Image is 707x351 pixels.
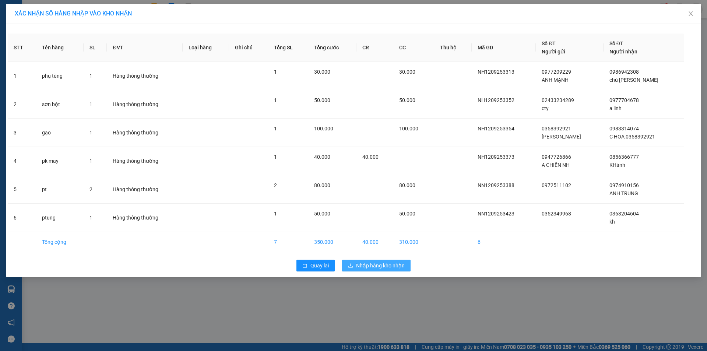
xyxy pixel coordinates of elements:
[89,101,92,107] span: 1
[609,182,639,188] span: 0974910156
[399,211,415,217] span: 50.000
[609,211,639,217] span: 0363204604
[399,126,418,131] span: 100.000
[314,211,330,217] span: 50.000
[609,162,625,168] span: KHánh
[399,69,415,75] span: 30.000
[399,182,415,188] span: 80.000
[274,126,277,131] span: 1
[542,97,574,103] span: 02433234289
[268,34,309,62] th: Tổng SL
[107,90,183,119] td: Hàng thông thường
[348,263,353,269] span: download
[36,90,84,119] td: sơn bột
[478,126,514,131] span: NH1209253354
[609,154,639,160] span: 0856366777
[8,204,36,232] td: 6
[36,147,84,175] td: pk may
[107,62,183,90] td: Hàng thông thường
[542,49,565,55] span: Người gửi
[89,158,92,164] span: 1
[362,154,379,160] span: 40.000
[274,211,277,217] span: 1
[609,97,639,103] span: 0977704678
[478,182,514,188] span: NN1209253388
[399,97,415,103] span: 50.000
[478,97,514,103] span: NH1209253352
[356,34,393,62] th: CR
[609,77,658,83] span: chú [PERSON_NAME]
[542,134,581,140] span: [PERSON_NAME]
[542,41,556,46] span: Số ĐT
[8,90,36,119] td: 2
[680,4,701,24] button: Close
[8,119,36,147] td: 3
[15,10,132,17] span: XÁC NHẬN SỐ HÀNG NHẬP VÀO KHO NHẬN
[478,69,514,75] span: NH1209253313
[434,34,472,62] th: Thu hộ
[393,232,434,252] td: 310.000
[8,62,36,90] td: 1
[472,34,536,62] th: Mã GD
[356,232,393,252] td: 40.000
[89,130,92,136] span: 1
[688,11,694,17] span: close
[609,49,637,55] span: Người nhận
[36,34,84,62] th: Tên hàng
[274,97,277,103] span: 1
[609,219,615,225] span: kh
[89,186,92,192] span: 2
[107,147,183,175] td: Hàng thông thường
[107,34,183,62] th: ĐVT
[89,73,92,79] span: 1
[314,126,333,131] span: 100.000
[274,69,277,75] span: 1
[8,34,36,62] th: STT
[609,41,623,46] span: Số ĐT
[274,182,277,188] span: 2
[84,34,107,62] th: SL
[609,134,655,140] span: C HOA,0358392921
[472,232,536,252] td: 6
[542,154,571,160] span: 0947726866
[356,262,405,270] span: Nhập hàng kho nhận
[609,126,639,131] span: 0983314074
[36,175,84,204] td: pt
[229,34,268,62] th: Ghi chú
[342,260,411,271] button: downloadNhập hàng kho nhận
[314,69,330,75] span: 30.000
[542,126,571,131] span: 0358392921
[183,34,229,62] th: Loại hàng
[542,211,571,217] span: 0352349968
[308,34,356,62] th: Tổng cước
[268,232,309,252] td: 7
[107,175,183,204] td: Hàng thông thường
[478,154,514,160] span: NH1209253373
[310,262,329,270] span: Quay lại
[302,263,307,269] span: rollback
[314,182,330,188] span: 80.000
[36,232,84,252] td: Tổng cộng
[542,182,571,188] span: 0972511102
[8,175,36,204] td: 5
[107,119,183,147] td: Hàng thông thường
[296,260,335,271] button: rollbackQuay lại
[609,69,639,75] span: 0986942308
[308,232,356,252] td: 350.000
[314,97,330,103] span: 50.000
[609,190,638,196] span: ANH TRUNG
[36,119,84,147] td: gạo
[36,62,84,90] td: phụ tùng
[609,105,622,111] span: a linh
[393,34,434,62] th: CC
[478,211,514,217] span: NN1209253423
[542,77,569,83] span: ANH MẠNH
[542,69,571,75] span: 0977209229
[107,204,183,232] td: Hàng thông thường
[314,154,330,160] span: 40.000
[542,162,570,168] span: A CHIẾN NH
[274,154,277,160] span: 1
[89,215,92,221] span: 1
[8,147,36,175] td: 4
[36,204,84,232] td: ptung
